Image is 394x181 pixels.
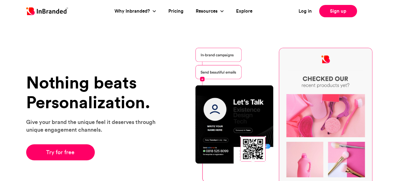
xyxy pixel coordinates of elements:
h1: Nothing beats Personalization. [26,73,163,112]
a: Try for free [26,144,95,160]
a: Pricing [168,8,183,15]
a: Why Inbranded? [115,8,151,15]
img: Inbranded [26,7,68,15]
a: Sign up [319,5,357,17]
a: Resources [196,8,219,15]
a: Explore [236,8,252,15]
a: Log in [299,8,312,15]
p: Give your brand the unique feel it deserves through unique engagement channels. [26,118,163,134]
